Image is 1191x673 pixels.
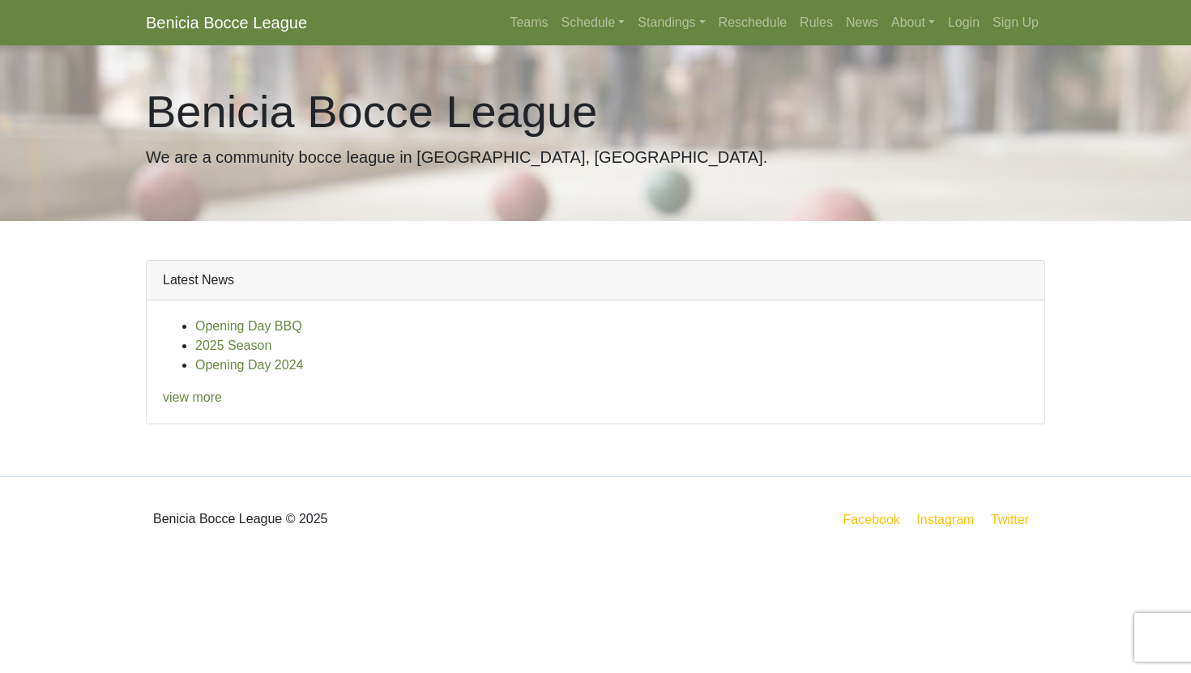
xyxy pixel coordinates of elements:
[885,6,941,39] a: About
[840,509,903,530] a: Facebook
[793,6,839,39] a: Rules
[839,6,885,39] a: News
[986,6,1045,39] a: Sign Up
[134,490,595,548] div: Benicia Bocce League © 2025
[913,509,977,530] a: Instagram
[146,145,1045,169] p: We are a community bocce league in [GEOGRAPHIC_DATA], [GEOGRAPHIC_DATA].
[147,261,1044,300] div: Latest News
[146,84,1045,138] h1: Benicia Bocce League
[941,6,986,39] a: Login
[988,509,1042,530] a: Twitter
[163,390,222,404] a: view more
[631,6,711,39] a: Standings
[195,339,271,352] a: 2025 Season
[146,6,307,39] a: Benicia Bocce League
[712,6,794,39] a: Reschedule
[195,319,302,333] a: Opening Day BBQ
[503,6,554,39] a: Teams
[555,6,632,39] a: Schedule
[195,358,303,372] a: Opening Day 2024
